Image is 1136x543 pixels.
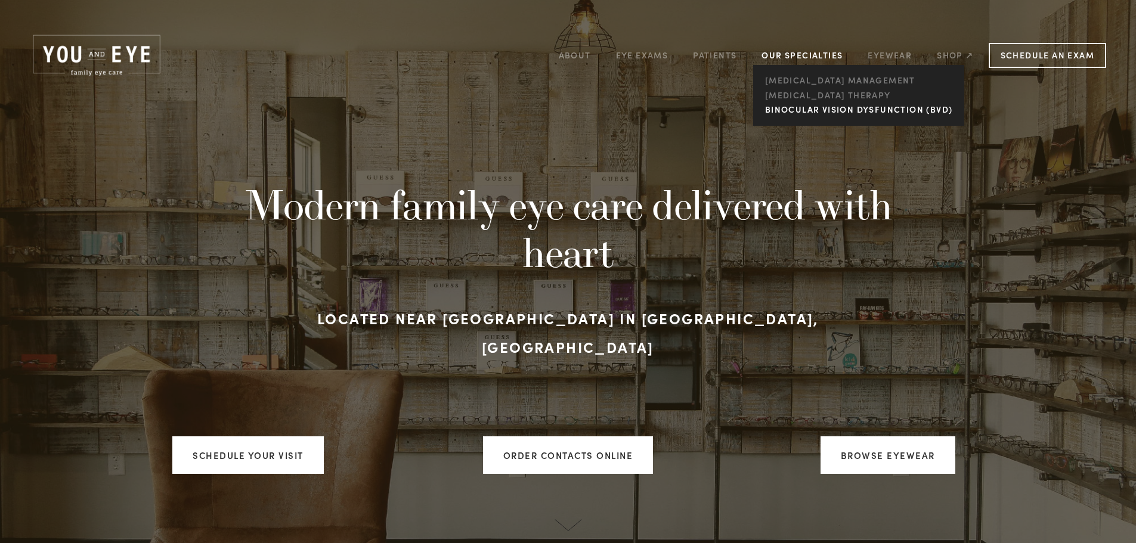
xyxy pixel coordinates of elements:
[762,88,955,103] a: [MEDICAL_DATA] Therapy
[989,43,1106,68] a: Schedule an Exam
[30,33,163,78] img: Rochester, MN | You and Eye | Family Eye Care
[616,46,668,64] a: Eye Exams
[483,436,654,474] a: ORDER CONTACTS ONLINE
[868,46,912,64] a: Eyewear
[693,46,736,64] a: Patients
[240,181,896,277] h1: Modern family eye care delivered with heart
[937,46,973,64] a: Shop ↗
[317,308,824,356] strong: Located near [GEOGRAPHIC_DATA] in [GEOGRAPHIC_DATA], [GEOGRAPHIC_DATA]
[559,46,591,64] a: About
[762,73,955,88] a: [MEDICAL_DATA] management
[172,436,324,474] a: Schedule your visit
[762,103,955,117] a: Binocular Vision Dysfunction (BVD)
[821,436,955,474] a: Browse Eyewear
[762,49,843,61] a: Our Specialties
